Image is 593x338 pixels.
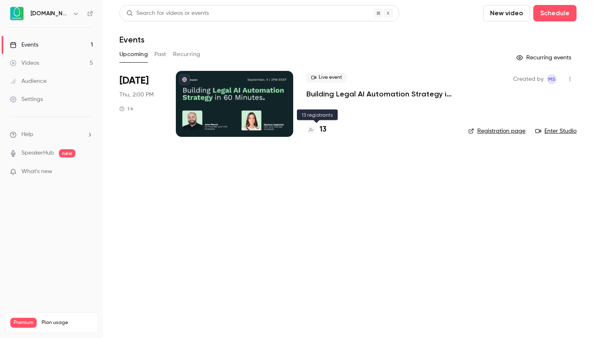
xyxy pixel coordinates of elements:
[468,127,525,135] a: Registration page
[10,95,43,103] div: Settings
[119,74,149,87] span: [DATE]
[10,318,37,328] span: Premium
[10,59,39,67] div: Videos
[173,48,201,61] button: Recurring
[59,149,75,157] span: new
[513,74,544,84] span: Created by
[42,319,93,326] span: Plan usage
[119,106,133,112] div: 1 h
[548,74,556,84] span: MS
[513,51,577,64] button: Recurring events
[10,130,93,139] li: help-dropdown-opener
[10,41,38,49] div: Events
[119,91,154,99] span: Thu, 2:00 PM
[21,130,33,139] span: Help
[154,48,166,61] button: Past
[119,35,145,45] h1: Events
[10,77,47,85] div: Audience
[30,9,69,18] h6: [DOMAIN_NAME]
[126,9,209,18] div: Search for videos or events
[533,5,577,21] button: Schedule
[21,149,54,157] a: SpeakerHub
[306,89,455,99] a: Building Legal AI Automation Strategy in 60 Minutes
[306,124,327,135] a: 13
[10,7,23,20] img: Avokaado.io
[535,127,577,135] a: Enter Studio
[21,167,52,176] span: What's new
[306,73,347,82] span: Live event
[320,124,327,135] h4: 13
[483,5,530,21] button: New video
[119,48,148,61] button: Upcoming
[119,71,163,137] div: Sep 4 Thu, 2:00 PM (Europe/Tallinn)
[547,74,557,84] span: Marie Skachko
